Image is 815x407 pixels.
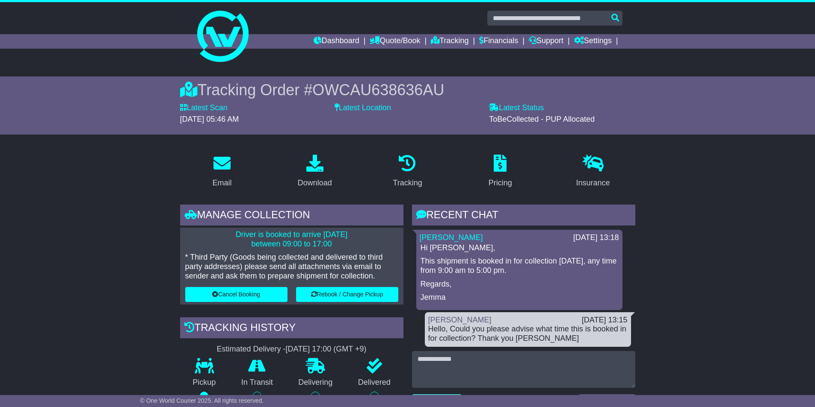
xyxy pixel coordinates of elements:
[529,34,563,49] a: Support
[180,345,403,354] div: Estimated Delivery -
[180,317,403,340] div: Tracking history
[286,345,367,354] div: [DATE] 17:00 (GMT +9)
[185,287,287,302] button: Cancel Booking
[140,397,264,404] span: © One World Courier 2025. All rights reserved.
[571,152,616,192] a: Insurance
[489,177,512,189] div: Pricing
[335,103,391,113] label: Latest Location
[421,257,618,275] p: This shipment is booked in for collection [DATE], any time from 9:00 am to 5:00 pm.
[489,115,595,123] span: ToBeCollected - PUP Allocated
[292,152,338,192] a: Download
[212,177,231,189] div: Email
[420,233,483,242] a: [PERSON_NAME]
[431,34,468,49] a: Tracking
[180,115,239,123] span: [DATE] 05:46 AM
[421,243,618,253] p: Hi [PERSON_NAME],
[296,287,398,302] button: Rebook / Change Pickup
[180,205,403,228] div: Manage collection
[180,81,635,99] div: Tracking Order #
[576,177,610,189] div: Insurance
[387,152,427,192] a: Tracking
[412,205,635,228] div: RECENT CHAT
[574,34,612,49] a: Settings
[185,230,398,249] p: Driver is booked to arrive [DATE] between 09:00 to 17:00
[345,378,403,387] p: Delivered
[370,34,420,49] a: Quote/Book
[573,233,619,243] div: [DATE] 13:18
[483,152,518,192] a: Pricing
[421,293,618,302] p: Jemma
[312,81,444,99] span: OWCAU638636AU
[228,378,286,387] p: In Transit
[286,378,346,387] p: Delivering
[393,177,422,189] div: Tracking
[185,253,398,281] p: * Third Party (Goods being collected and delivered to third party addresses) please send all atta...
[428,325,628,343] div: Hello, Could you please advise what time this is booked in for collection? Thank you [PERSON_NAME]
[421,280,618,289] p: Regards,
[207,152,237,192] a: Email
[180,103,228,113] label: Latest Scan
[298,177,332,189] div: Download
[582,316,628,325] div: [DATE] 13:15
[428,316,492,324] a: [PERSON_NAME]
[314,34,359,49] a: Dashboard
[180,378,229,387] p: Pickup
[489,103,544,113] label: Latest Status
[479,34,518,49] a: Financials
